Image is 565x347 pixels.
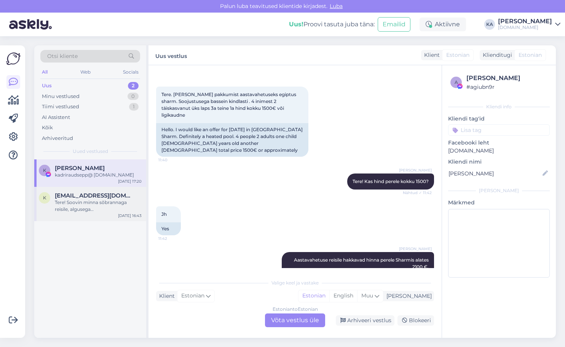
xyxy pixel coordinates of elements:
[128,82,139,90] div: 2
[42,114,70,121] div: AI Assistent
[181,292,204,300] span: Estonian
[378,17,410,32] button: Emailid
[448,147,550,155] p: [DOMAIN_NAME]
[498,18,560,31] a: [PERSON_NAME][DOMAIN_NAME]
[484,19,495,30] div: KA
[43,195,46,201] span: K
[448,103,550,110] div: Kliendi info
[158,157,187,163] span: 11:40
[129,103,139,111] div: 1
[298,290,329,302] div: Estonian
[448,199,550,207] p: Märkmed
[448,124,550,136] input: Lisa tag
[420,18,466,31] div: Aktiivne
[161,211,167,217] span: Jh
[498,18,552,24] div: [PERSON_NAME]
[399,246,432,252] span: [PERSON_NAME]
[156,222,181,235] div: Yes
[73,148,108,155] span: Uued vestlused
[448,139,550,147] p: Facebooki leht
[55,199,142,213] div: Tere! Soovin minna sõbrannaga reisile, algusega [GEOGRAPHIC_DATA] umbes kuskil [DATE]-[DATE] AI/U...
[446,51,469,59] span: Estonian
[118,213,142,218] div: [DATE] 16:43
[156,292,175,300] div: Klient
[273,306,318,313] div: Estonian to Estonian
[156,123,308,157] div: Hello. I would like an offer for [DATE] in [GEOGRAPHIC_DATA] Sharm. Definitely a heated pool. 4 p...
[79,67,92,77] div: Web
[336,315,394,326] div: Arhiveeri vestlus
[42,124,53,132] div: Kõik
[399,167,432,173] span: [PERSON_NAME]
[42,82,52,90] div: Uus
[383,292,432,300] div: [PERSON_NAME]
[40,67,49,77] div: All
[480,51,512,59] div: Klienditugi
[121,67,140,77] div: Socials
[519,51,542,59] span: Estonian
[43,167,46,173] span: K
[353,178,429,184] span: Tere! Kas hind perele kokku 1500?
[289,20,375,29] div: Proovi tasuta juba täna:
[156,280,434,286] div: Valige keel ja vastake
[448,187,550,194] div: [PERSON_NAME]
[55,172,142,178] div: kadriraudsepp@ [DOMAIN_NAME]
[403,190,432,196] span: Nähtud ✓ 11:42
[421,51,440,59] div: Klient
[361,292,373,299] span: Muu
[397,315,434,326] div: Blokeeri
[448,158,550,166] p: Kliendi nimi
[161,92,297,118] span: Tere. [PERSON_NAME] pakkumist aastavahetuseks egiptus sharm. Soojustusega bassein kindlasti . 4 i...
[118,178,142,184] div: [DATE] 17:20
[294,257,430,270] span: Aastavahetuse reisile hakkavad hinna perele Sharmis alates 2100 €.
[158,236,187,241] span: 11:42
[155,50,187,60] label: Uus vestlus
[42,93,80,100] div: Minu vestlused
[289,21,303,28] b: Uus!
[327,3,345,10] span: Luba
[55,192,134,199] span: Kerli.pelt@gmail.com
[42,103,79,111] div: Tiimi vestlused
[47,52,78,60] span: Otsi kliente
[466,74,547,83] div: [PERSON_NAME]
[466,83,547,91] div: # agiubn9r
[265,313,325,327] div: Võta vestlus üle
[455,79,458,85] span: a
[448,115,550,123] p: Kliendi tag'id
[55,165,105,172] span: Kadri Raudsepp
[128,93,139,100] div: 0
[448,169,541,178] input: Lisa nimi
[498,24,552,31] div: [DOMAIN_NAME]
[6,51,21,66] img: Askly Logo
[42,135,73,142] div: Arhiveeritud
[329,290,357,302] div: English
